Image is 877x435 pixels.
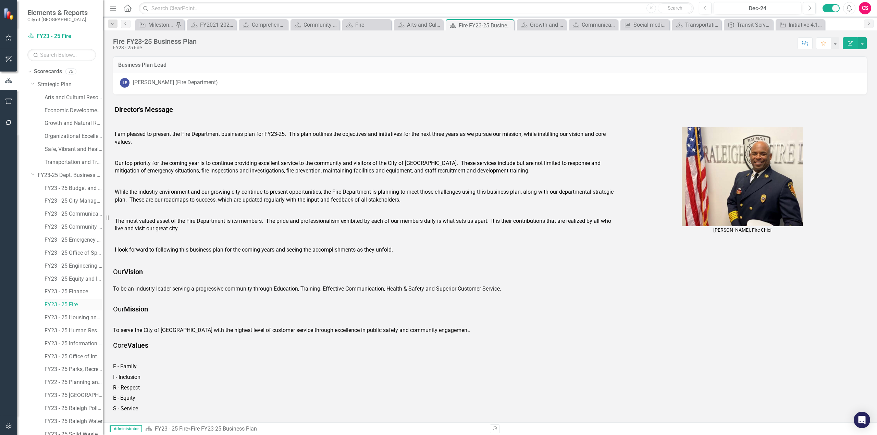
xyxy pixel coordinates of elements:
[396,21,441,29] a: Arts and Cultural Resources
[115,129,616,148] p: I am pleased to present the Fire Department business plan for FY23-25. This plan outlines the obj...
[38,171,103,179] a: FY23-25 Dept. Business Plans
[155,425,188,432] a: FY23 - 25 Fire
[45,210,103,218] a: FY23 - 25 Communications
[854,412,870,428] div: Open Intercom Messenger
[113,395,135,401] span: E - Equity
[713,227,772,233] span: [PERSON_NAME], Fire Chief
[658,3,692,13] button: Search
[668,5,682,11] span: Search
[34,68,62,76] a: Scorecards
[682,127,803,226] img: wEB3LC7h2zRxwAAAABJRU5ErkJggg==
[45,340,103,348] a: FY23 - 25 Information Technology
[124,305,148,313] span: Mission
[45,94,103,102] a: Arts and Cultural Resources
[240,21,286,29] a: Comprehensive Plan - Welcome
[137,21,174,29] a: Milestone Updates
[118,62,862,68] h3: Business Plan Lead
[139,2,694,14] input: Search ClearPoint...
[45,275,103,283] a: FY23 - 25 Equity and Inclusion
[737,21,771,29] div: Transit Services: Objective 4: Provide equitable engagement to existing and potential transit users.
[191,425,257,432] div: Fire FY23-25 Business Plan
[113,384,140,391] span: R - Respect
[344,21,390,29] a: Fire
[622,21,668,29] a: Social media - followers
[113,38,197,45] div: Fire FY23-25 Business Plan
[120,78,129,88] div: LE
[113,268,124,276] span: Our
[113,405,138,412] span: S - Service
[124,268,143,276] span: Vision
[45,236,103,244] a: FY23 - 25 Emergency Communications Center
[113,327,470,333] span: To serve the City of [GEOGRAPHIC_DATA] with the highest level of customer service through excelle...
[304,21,338,29] div: Community Climate Action Plan
[45,223,103,231] a: FY23 - 25 Community Engagement
[459,21,512,30] div: Fire FY23-25 Business Plan
[530,21,564,29] div: Growth and Natural Resources
[45,107,103,115] a: Economic Development and Innovation
[38,81,103,89] a: Strategic Plan
[113,341,127,349] span: Core
[148,21,174,29] div: Milestone Updates
[859,2,871,14] button: CS
[133,79,218,87] div: [PERSON_NAME] (Fire Department)
[45,249,103,257] a: FY23 - 25 Office of Special Events
[45,288,103,296] a: FY23 - 25 Finance
[189,21,234,29] a: FY2021-2025 Strategic Plan
[45,327,103,335] a: FY23 - 25 Human Resources
[113,285,501,292] span: To be an industry leader serving a progressive community through Education, Training, Effective C...
[777,21,823,29] a: Initiative 4.1: Hold public events targeting underserved yet transit-accessible communities to pr...
[115,216,616,234] p: The most valued asset of the Fire Department is its members. The pride and professionalism exhibi...
[789,21,823,29] div: Initiative 4.1: Hold public events targeting underserved yet transit-accessible communities to pr...
[27,33,96,40] a: FY23 - 25 Fire
[45,392,103,399] a: FY23 - 25 [GEOGRAPHIC_DATA]
[113,374,140,380] span: I - Inclusion
[45,197,103,205] a: FY23 - 25 City Manager's Office
[45,418,103,425] a: FY23 - 25 Raleigh Water
[145,425,485,433] div: »
[726,21,771,29] a: Transit Services: Objective 4: Provide equitable engagement to existing and potential transit users.
[115,158,616,177] p: Our top priority for the coming year is to continue providing excellent service to the community ...
[714,2,801,14] button: Dec-24
[115,187,616,205] p: While the industry environment and our growing city continue to present opportunities, the Fire D...
[115,245,616,255] p: I look forward to following this business plan for the coming years and seeing the accomplishment...
[27,49,96,61] input: Search Below...
[355,21,390,29] div: Fire
[292,21,338,29] a: Community Climate Action Plan
[45,353,103,361] a: FY23 - 25 Office of Internal Audit
[200,21,234,29] div: FY2021-2025 Strategic Plan
[45,184,103,192] a: FY23 - 25 Budget and Management Services
[674,21,719,29] a: Transportation FY23-25 Business Plan
[27,9,88,17] span: Elements & Reports
[45,158,103,166] a: Transportation and Transit
[45,145,103,153] a: Safe, Vibrant and Healthy Community
[27,17,88,22] small: City of [GEOGRAPHIC_DATA]
[716,4,799,13] div: Dec-24
[45,379,103,386] a: FY22 - 25 Planning and Development
[65,69,76,75] div: 75
[115,105,173,114] span: Director's Message
[685,21,719,29] div: Transportation FY23-25 Business Plan
[113,45,197,50] div: FY23 - 25 Fire
[45,314,103,322] a: FY23 - 25 Housing and Neighborhoods
[633,21,668,29] div: Social media - followers
[113,305,124,313] span: Our
[3,8,15,20] img: ClearPoint Strategy
[582,21,616,29] div: Communications FY23-25 Business Plan
[110,425,142,432] span: Administrator
[407,21,441,29] div: Arts and Cultural Resources
[45,405,103,412] a: FY23 - 25 Raleigh Police Department
[570,21,616,29] a: Communications FY23-25 Business Plan
[45,262,103,270] a: FY23 - 25 Engineering Services
[45,132,103,140] a: Organizational Excellence
[45,366,103,373] a: FY23 - 25 Parks, Recreation, and Cultural Resources
[127,341,148,349] strong: Values
[113,363,137,370] span: F - Family
[45,119,103,127] a: Growth and Natural Resources
[519,21,564,29] a: Growth and Natural Resources
[45,301,103,309] a: FY23 - 25 Fire
[252,21,286,29] div: Comprehensive Plan - Welcome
